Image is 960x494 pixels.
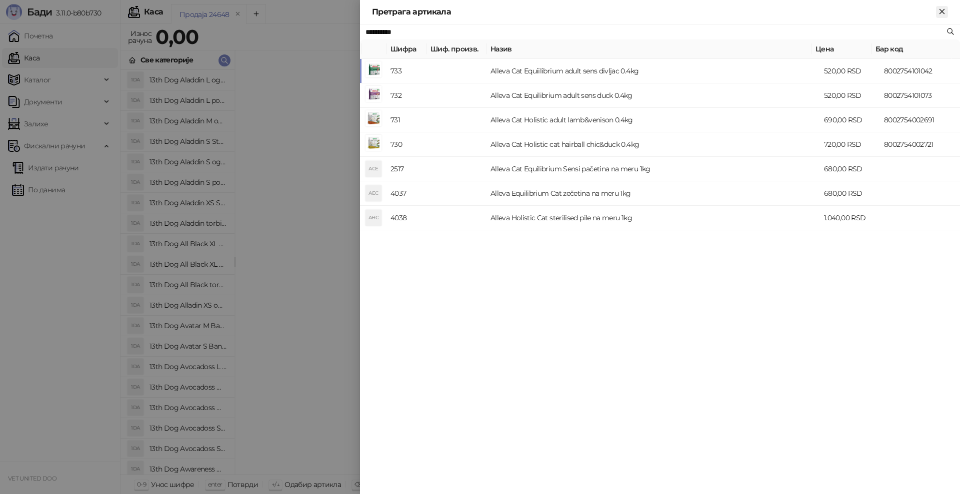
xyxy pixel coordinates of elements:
td: 730 [386,132,426,157]
td: 680,00 RSD [820,181,880,206]
td: 8002754002721 [880,132,960,157]
td: 731 [386,108,426,132]
th: Цена [811,39,871,59]
td: 732 [386,83,426,108]
td: Alleva Holistic Cat sterilised pile na meru 1kg [486,206,820,230]
td: 690,00 RSD [820,108,880,132]
td: 720,00 RSD [820,132,880,157]
td: Alleva Cat Holistic cat hairball chic&duck 0.4kg [486,132,820,157]
td: Alleva Cat Equilibrium Sensi pačetina na meru 1kg [486,157,820,181]
td: 520,00 RSD [820,59,880,83]
div: AHC [365,210,381,226]
th: Шифра [386,39,426,59]
td: 1.040,00 RSD [820,206,880,230]
th: Назив [486,39,811,59]
td: 680,00 RSD [820,157,880,181]
div: Претрага артикала [372,6,936,18]
button: Close [936,6,948,18]
td: 520,00 RSD [820,83,880,108]
td: 733 [386,59,426,83]
td: 8002754002691 [880,108,960,132]
td: 4037 [386,181,426,206]
th: Шиф. произв. [426,39,486,59]
td: 8002754101073 [880,83,960,108]
th: Бар код [871,39,951,59]
div: AEC [365,185,381,201]
div: ACE [365,161,381,177]
td: Alleva Cat Equiilibrium adult sens divljac 0.4kg [486,59,820,83]
td: 8002754101042 [880,59,960,83]
td: 4038 [386,206,426,230]
td: Alleva Equilibrium Cat zečetina na meru 1kg [486,181,820,206]
td: Alleva Cat Equilibrium adult sens duck 0.4kg [486,83,820,108]
td: 2517 [386,157,426,181]
td: Alleva Cat Holistic adult lamb&venison 0.4kg [486,108,820,132]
